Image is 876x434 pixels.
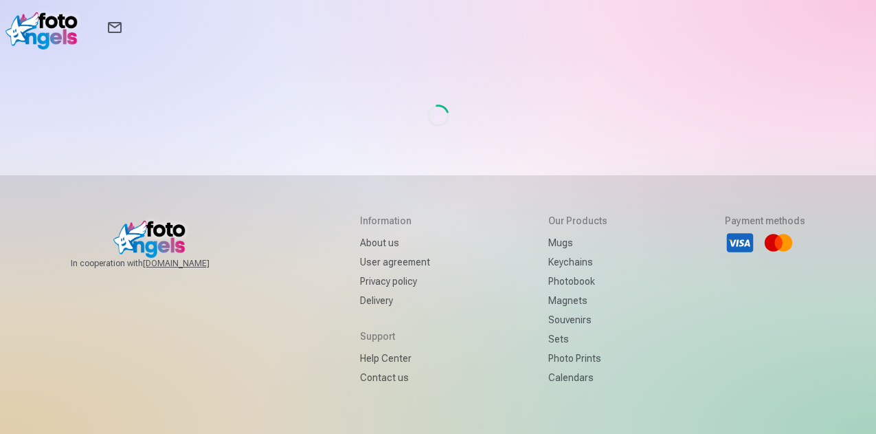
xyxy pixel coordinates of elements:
[5,6,85,50] img: /v1
[725,214,805,228] h5: Payment methods
[360,214,430,228] h5: Information
[548,214,607,228] h5: Our products
[71,258,243,269] span: In cooperation with
[360,233,430,252] a: About us
[143,258,243,269] a: [DOMAIN_NAME]
[548,349,607,368] a: Photo prints
[360,291,430,310] a: Delivery
[548,310,607,329] a: Souvenirs
[360,349,430,368] a: Help Center
[548,368,607,387] a: Calendars
[548,329,607,349] a: Sets
[548,252,607,272] a: Keychains
[725,228,755,258] li: Visa
[360,272,430,291] a: Privacy policy
[548,291,607,310] a: Magnets
[360,252,430,272] a: User agreement
[360,329,430,343] h5: Support
[548,233,607,252] a: Mugs
[360,368,430,387] a: Contact us
[763,228,794,258] li: Mastercard
[548,272,607,291] a: Photobook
